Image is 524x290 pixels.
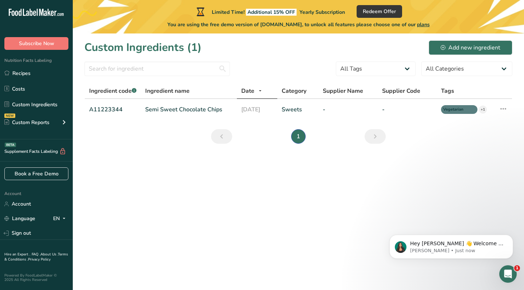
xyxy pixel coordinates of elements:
div: BETA [5,143,16,147]
button: Redeem Offer [357,5,402,18]
span: Category [282,87,306,95]
span: Ingredient code [89,87,136,95]
a: Privacy Policy [28,257,51,262]
a: Semi Sweet Chocolate Chips [145,105,233,114]
iframe: Intercom live chat [499,265,517,283]
h1: Custom Ingredients (1) [84,39,202,56]
a: FAQ . [32,252,40,257]
a: Next [365,129,386,144]
a: - [323,105,373,114]
span: Subscribe Now [19,40,54,47]
span: Supplier Code [382,87,420,95]
a: Sweets [282,105,314,114]
span: plans [417,21,430,28]
iframe: Intercom notifications message [378,219,524,270]
input: Search for ingredient [84,61,230,76]
a: Hire an Expert . [4,252,30,257]
a: Terms & Conditions . [4,252,68,262]
span: Yearly Subscription [299,9,345,16]
a: [DATE] [241,105,273,114]
span: Vegetarian [443,107,469,113]
span: Redeem Offer [363,8,396,15]
button: Subscribe Now [4,37,68,50]
div: Limited Time! [195,7,345,16]
span: Additional 15% OFF [246,9,297,16]
div: Add new ingredient [441,43,500,52]
a: About Us . [40,252,58,257]
div: Powered By FoodLabelMaker © 2025 All Rights Reserved [4,273,68,282]
button: Add new ingredient [429,40,512,55]
a: - [382,105,432,114]
div: NEW [4,114,15,118]
span: You are using the free demo version of [DOMAIN_NAME], to unlock all features please choose one of... [167,21,430,28]
span: Supplier Name [323,87,363,95]
a: A11223344 [89,105,136,114]
div: Custom Reports [4,119,49,126]
span: Date [241,87,254,95]
a: Previous [211,129,232,144]
span: Ingredient name [145,87,190,95]
div: +1 [479,106,487,114]
a: Language [4,212,35,225]
a: Book a Free Demo [4,167,68,180]
span: Tags [441,87,454,95]
span: 1 [514,265,520,271]
div: EN [53,214,68,223]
